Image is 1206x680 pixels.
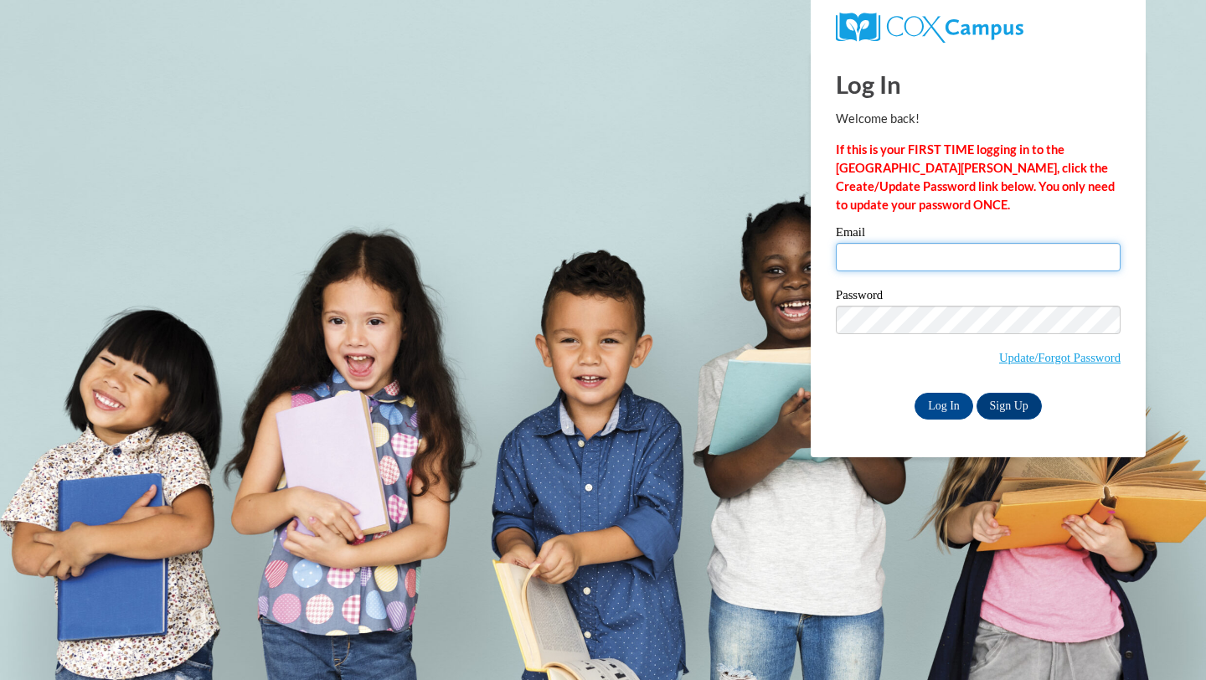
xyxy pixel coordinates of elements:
[836,226,1121,243] label: Email
[915,393,973,420] input: Log In
[836,289,1121,306] label: Password
[836,142,1115,212] strong: If this is your FIRST TIME logging in to the [GEOGRAPHIC_DATA][PERSON_NAME], click the Create/Upd...
[999,351,1121,364] a: Update/Forgot Password
[836,13,1121,43] a: COX Campus
[977,393,1042,420] a: Sign Up
[836,110,1121,128] p: Welcome back!
[836,67,1121,101] h1: Log In
[836,13,1023,43] img: COX Campus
